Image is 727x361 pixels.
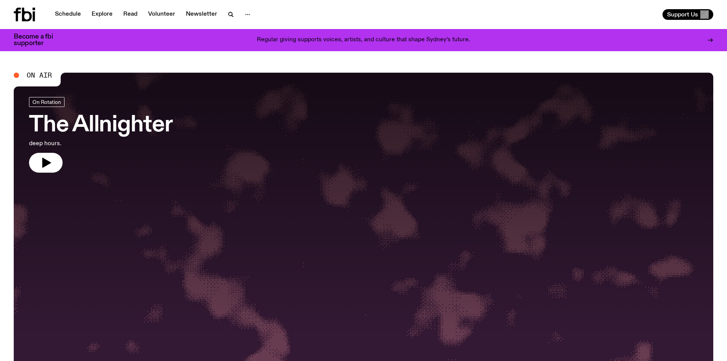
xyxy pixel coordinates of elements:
[119,9,142,20] a: Read
[29,97,64,107] a: On Rotation
[29,139,172,148] p: deep hours.
[32,99,61,105] span: On Rotation
[50,9,85,20] a: Schedule
[14,34,63,47] h3: Become a fbi supporter
[257,37,470,44] p: Regular giving supports voices, artists, and culture that shape Sydney’s future.
[143,9,180,20] a: Volunteer
[87,9,117,20] a: Explore
[29,97,172,173] a: The Allnighterdeep hours.
[27,72,52,79] span: On Air
[667,11,698,18] span: Support Us
[29,115,172,136] h3: The Allnighter
[663,9,713,20] button: Support Us
[181,9,222,20] a: Newsletter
